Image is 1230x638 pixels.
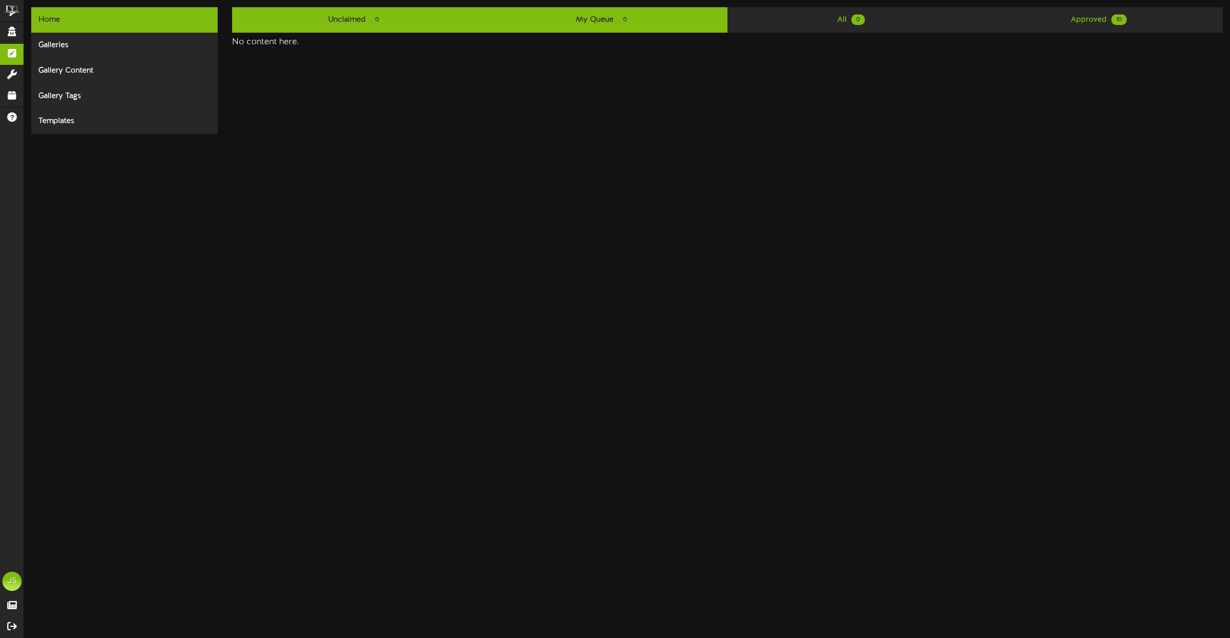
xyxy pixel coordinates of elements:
[31,7,218,33] div: Home
[232,7,480,33] a: Unclaimed
[370,14,384,25] span: 0
[727,7,975,33] a: All
[31,84,218,109] div: Gallery Tags
[1111,14,1127,25] span: 10
[2,572,22,591] div: JS
[31,109,218,134] div: Templates
[31,33,218,58] div: Galleries
[618,14,632,25] span: 0
[851,14,865,25] span: 0
[480,7,727,33] a: My Queue
[975,7,1223,33] a: Approved
[31,58,218,84] div: Gallery Content
[232,37,1223,47] h4: No content here.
